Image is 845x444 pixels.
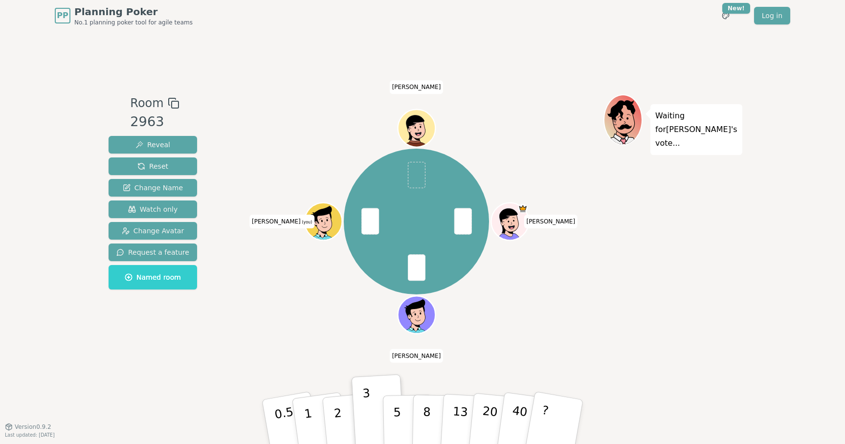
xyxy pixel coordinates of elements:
[130,112,179,132] div: 2963
[74,19,193,26] span: No.1 planning poker tool for agile teams
[109,265,197,289] button: Named room
[125,272,181,282] span: Named room
[130,94,163,112] span: Room
[390,349,444,363] span: Click to change your name
[109,136,197,154] button: Reveal
[5,432,55,438] span: Last updated: [DATE]
[15,423,51,431] span: Version 0.9.2
[524,215,578,228] span: Click to change your name
[109,244,197,261] button: Request a feature
[362,386,373,440] p: 3
[135,140,170,150] span: Reveal
[109,179,197,197] button: Change Name
[754,7,790,24] a: Log in
[5,423,51,431] button: Version0.9.2
[518,204,527,213] span: Edgar is the host
[123,183,183,193] span: Change Name
[390,80,444,94] span: Click to change your name
[116,247,189,257] span: Request a feature
[137,161,168,171] span: Reset
[655,109,737,150] p: Waiting for [PERSON_NAME] 's vote...
[722,3,750,14] div: New!
[109,200,197,218] button: Watch only
[74,5,193,19] span: Planning Poker
[306,204,341,239] button: Click to change your avatar
[57,10,68,22] span: PP
[128,204,178,214] span: Watch only
[717,7,734,24] button: New!
[109,157,197,175] button: Reset
[55,5,193,26] a: PPPlanning PokerNo.1 planning poker tool for agile teams
[109,222,197,240] button: Change Avatar
[122,226,184,236] span: Change Avatar
[301,220,312,224] span: (you)
[249,215,314,228] span: Click to change your name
